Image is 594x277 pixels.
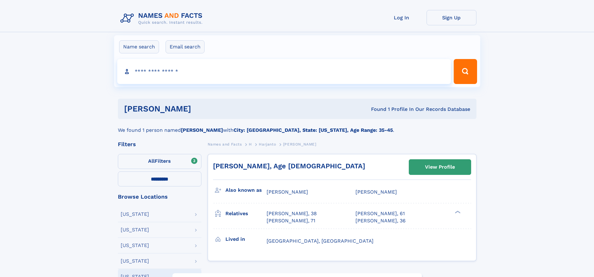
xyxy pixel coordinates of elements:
[117,59,451,84] input: search input
[453,210,461,214] div: ❯
[208,140,242,148] a: Names and Facts
[118,141,201,147] div: Filters
[118,10,208,27] img: Logo Names and Facts
[118,154,201,169] label: Filters
[124,105,281,113] h1: [PERSON_NAME]
[118,194,201,200] div: Browse Locations
[225,185,267,195] h3: Also known as
[259,142,276,146] span: Harjanto
[213,162,365,170] a: [PERSON_NAME], Age [DEMOGRAPHIC_DATA]
[355,189,397,195] span: [PERSON_NAME]
[119,40,159,53] label: Name search
[355,217,406,224] a: [PERSON_NAME], 36
[427,10,476,25] a: Sign Up
[281,106,470,113] div: Found 1 Profile In Our Records Database
[267,189,308,195] span: [PERSON_NAME]
[355,210,405,217] a: [PERSON_NAME], 61
[225,234,267,245] h3: Lived in
[267,217,315,224] a: [PERSON_NAME], 71
[118,119,476,134] div: We found 1 person named with .
[249,142,252,146] span: H
[121,227,149,232] div: [US_STATE]
[121,243,149,248] div: [US_STATE]
[267,238,374,244] span: [GEOGRAPHIC_DATA], [GEOGRAPHIC_DATA]
[225,208,267,219] h3: Relatives
[181,127,223,133] b: [PERSON_NAME]
[166,40,205,53] label: Email search
[267,210,317,217] a: [PERSON_NAME], 38
[377,10,427,25] a: Log In
[234,127,393,133] b: City: [GEOGRAPHIC_DATA], State: [US_STATE], Age Range: 35-45
[249,140,252,148] a: H
[409,160,471,175] a: View Profile
[148,158,155,164] span: All
[283,142,316,146] span: [PERSON_NAME]
[425,160,455,174] div: View Profile
[121,212,149,217] div: [US_STATE]
[121,259,149,264] div: [US_STATE]
[454,59,477,84] button: Search Button
[259,140,276,148] a: Harjanto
